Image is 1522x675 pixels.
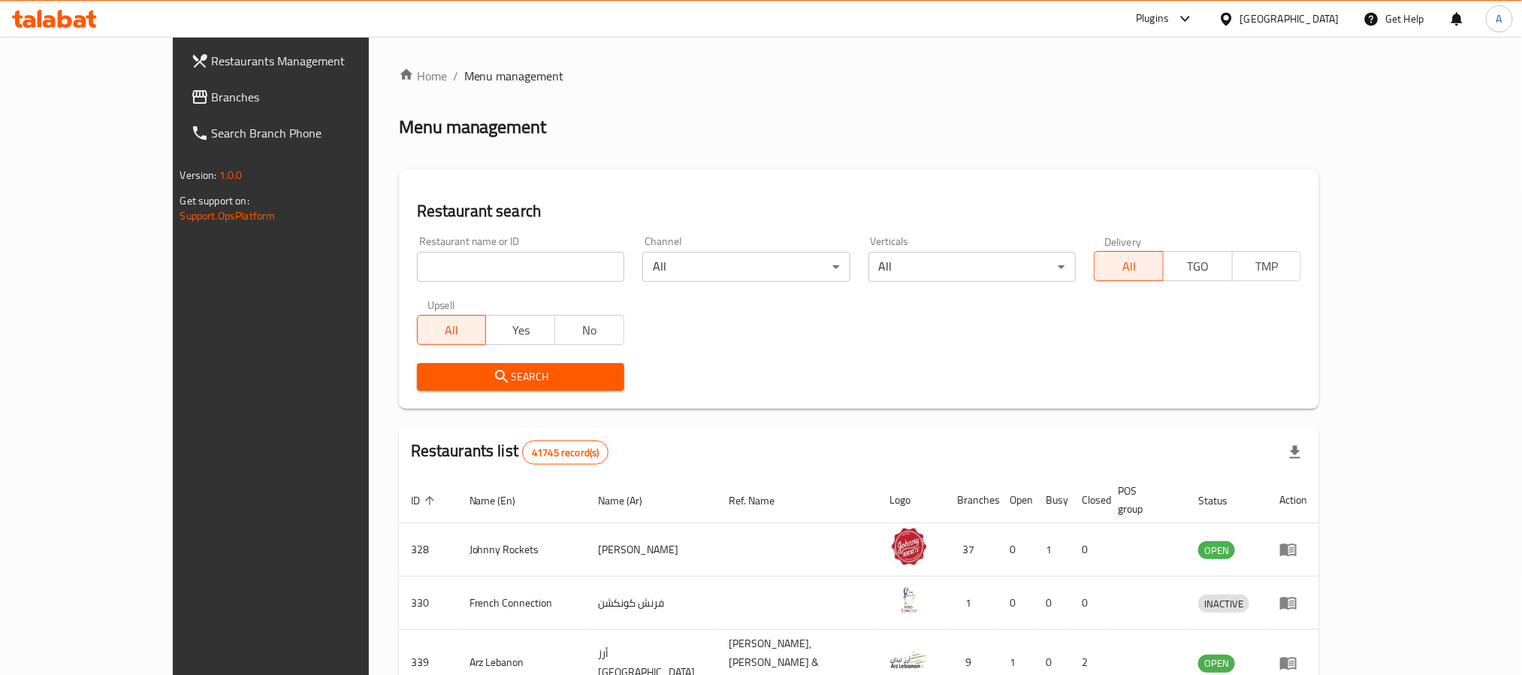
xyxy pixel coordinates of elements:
[1239,256,1296,277] span: TMP
[946,523,998,577] td: 37
[1094,251,1164,281] button: All
[399,115,547,139] h2: Menu management
[179,115,427,151] a: Search Branch Phone
[946,577,998,630] td: 1
[1198,655,1235,672] span: OPEN
[878,477,946,523] th: Logo
[729,492,794,510] span: Ref. Name
[399,67,1320,85] nav: breadcrumb
[946,477,998,523] th: Branches
[411,492,439,510] span: ID
[890,528,928,565] img: Johnny Rockets
[485,315,555,345] button: Yes
[1279,654,1307,672] div: Menu
[1232,251,1302,281] button: TMP
[1198,595,1249,613] div: INACTIVE
[1034,523,1071,577] td: 1
[1101,256,1158,277] span: All
[470,492,536,510] span: Name (En)
[180,191,249,210] span: Get support on:
[1119,482,1169,518] span: POS group
[458,523,587,577] td: Johnny Rockets
[429,368,612,386] span: Search
[180,165,217,185] span: Version:
[868,252,1076,282] div: All
[554,315,624,345] button: No
[212,88,415,106] span: Branches
[399,577,458,630] td: 330
[219,165,243,185] span: 1.0.0
[598,492,662,510] span: Name (Ar)
[424,319,481,341] span: All
[458,577,587,630] td: French Connection
[1279,594,1307,612] div: Menu
[1240,11,1339,27] div: [GEOGRAPHIC_DATA]
[212,52,415,70] span: Restaurants Management
[179,43,427,79] a: Restaurants Management
[1279,540,1307,558] div: Menu
[179,79,427,115] a: Branches
[492,319,549,341] span: Yes
[1198,542,1235,559] span: OPEN
[399,523,458,577] td: 328
[1071,577,1107,630] td: 0
[1034,577,1071,630] td: 0
[1496,11,1502,27] span: A
[1071,523,1107,577] td: 0
[1136,10,1169,28] div: Plugins
[417,200,1302,222] h2: Restaurant search
[1071,477,1107,523] th: Closed
[417,363,624,391] button: Search
[417,315,487,345] button: All
[1277,434,1313,471] div: Export file
[427,300,455,310] label: Upsell
[464,67,564,85] span: Menu management
[523,446,608,460] span: 41745 record(s)
[1163,251,1233,281] button: TGO
[1267,477,1319,523] th: Action
[1198,492,1247,510] span: Status
[642,252,850,282] div: All
[998,523,1034,577] td: 0
[998,577,1034,630] td: 0
[1170,256,1227,277] span: TGO
[561,319,618,341] span: No
[411,440,609,465] h2: Restaurants list
[453,67,458,85] li: /
[586,577,717,630] td: فرنش كونكشن
[522,440,608,465] div: Total records count
[890,581,928,619] img: French Connection
[1034,477,1071,523] th: Busy
[417,252,624,282] input: Search for restaurant name or ID..
[1198,595,1249,613] span: INACTIVE
[998,477,1034,523] th: Open
[1104,236,1142,247] label: Delivery
[586,523,717,577] td: [PERSON_NAME]
[212,124,415,142] span: Search Branch Phone
[1198,541,1235,559] div: OPEN
[180,206,276,226] a: Support.OpsPlatform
